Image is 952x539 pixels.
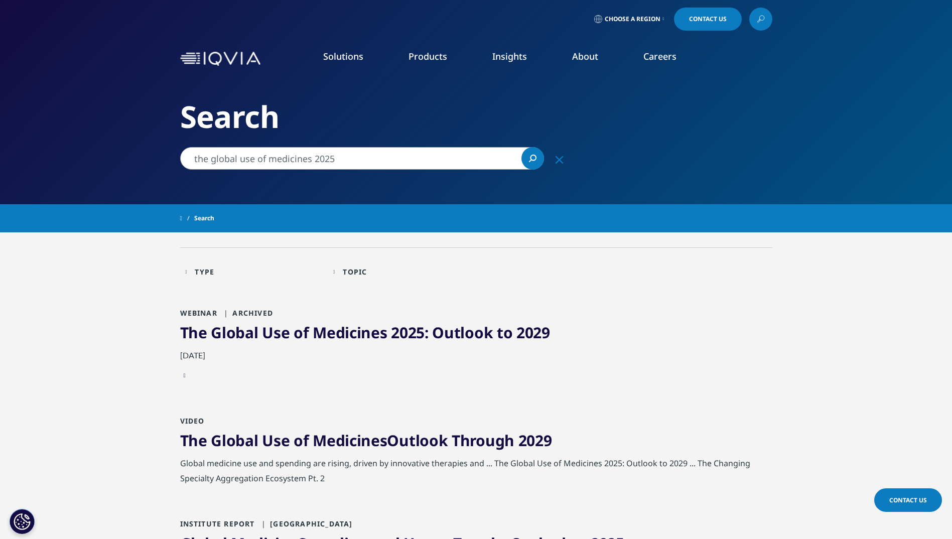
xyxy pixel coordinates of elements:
span: Medicines [313,322,387,343]
div: Clear [548,147,572,171]
button: Cookie-instellingen [10,509,35,534]
div: Global medicine use and spending are rising, driven by innovative therapies and ... The Global Us... [180,456,772,491]
a: The Global Use of MedicinesOutlook Through 2029 [180,430,552,451]
nav: Primary [264,35,772,82]
span: Use [262,322,290,343]
svg: Clear [556,156,563,164]
span: Choose a Region [605,15,660,23]
div: Topic facet. [343,267,367,277]
span: of [294,322,309,343]
span: Archived [220,308,273,318]
div: [DATE] [180,348,772,368]
span: Contact Us [689,16,727,22]
span: Use [262,430,290,451]
a: Solutions [323,50,363,62]
span: The [180,430,207,451]
svg: Search [529,155,536,162]
h2: Search [180,98,772,136]
span: [GEOGRAPHIC_DATA] [257,519,353,528]
span: Video [180,416,205,426]
span: 2025 [391,322,425,343]
a: Products [409,50,447,62]
div: Type facet. [195,267,214,277]
span: Global [211,430,258,451]
span: Institute Report [180,519,255,528]
span: Search [194,209,214,227]
a: About [572,50,598,62]
span: Contact Us [889,496,927,504]
span: of [294,430,309,451]
img: IQVIA Healthcare Information Technology and Pharma Clinical Research Company [180,52,260,66]
a: Search [521,147,544,170]
span: Webinar [180,308,217,318]
a: Insights [492,50,527,62]
a: Contact Us [874,488,942,512]
a: The Global Use of Medicines 2025: Outlook to 2029 [180,322,550,343]
span: The [180,322,207,343]
span: Medicines [313,430,387,451]
a: Contact Us [674,8,742,31]
input: Search [180,147,544,170]
span: Global [211,322,258,343]
a: Careers [643,50,676,62]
